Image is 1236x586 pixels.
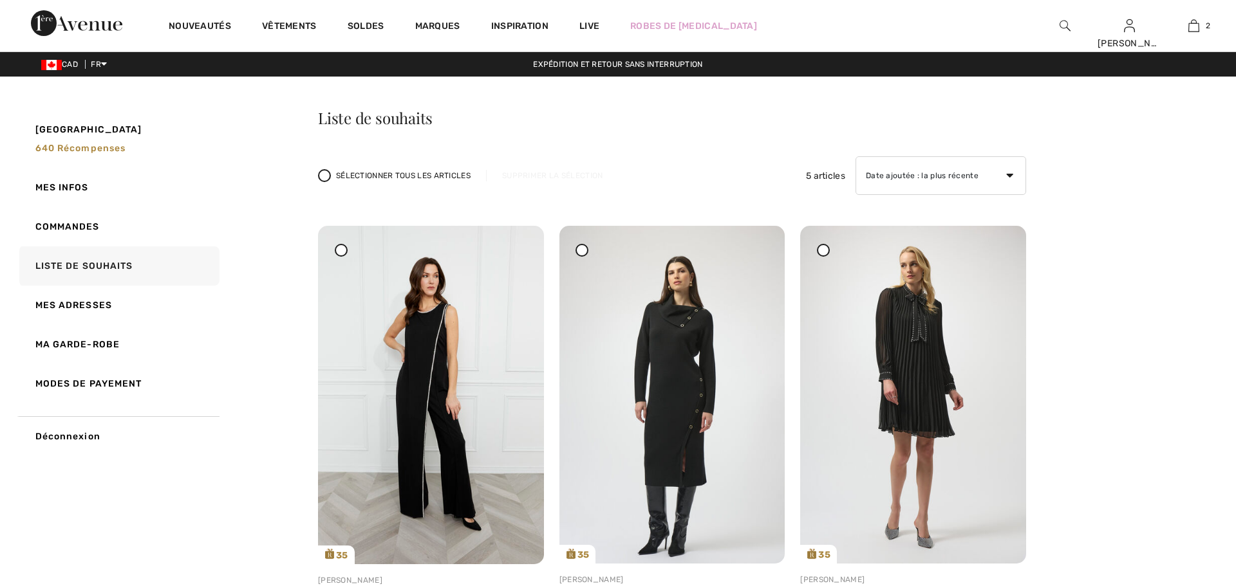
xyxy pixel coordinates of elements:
[579,19,599,33] a: Live
[1162,18,1225,33] a: 2
[17,246,220,286] a: Liste de souhaits
[35,143,126,154] span: 640 récompenses
[486,170,619,181] div: Supprimer la sélection
[318,574,544,586] div: [PERSON_NAME]
[35,123,142,136] span: [GEOGRAPHIC_DATA]
[262,21,317,34] a: Vêtements
[806,169,845,183] span: 5 articles
[41,60,62,70] img: Canadian Dollar
[17,286,220,325] a: Mes adresses
[348,21,384,34] a: Soldes
[1206,20,1210,32] span: 2
[318,110,1026,125] h3: Liste de souhaits
[17,168,220,207] a: Mes infos
[17,364,220,403] a: Modes de payement
[318,226,544,564] img: frank-lyman-dresses-jumpsuits-black_259103_5_8a71_search.jpg
[415,21,460,34] a: Marques
[336,170,471,181] span: Sélectionner tous les articles
[17,207,220,246] a: Commandes
[91,60,107,69] span: FR
[1124,19,1135,32] a: Se connecter
[1124,18,1135,33] img: Mes infos
[1060,18,1071,33] img: recherche
[559,226,785,563] a: 35
[800,574,1026,585] div: [PERSON_NAME]
[1188,18,1199,33] img: Mon panier
[630,19,757,33] a: Robes de [MEDICAL_DATA]
[41,60,83,69] span: CAD
[17,416,220,456] a: Déconnexion
[1154,547,1223,580] iframe: Ouvre un widget dans lequel vous pouvez trouver plus d’informations
[491,21,548,34] span: Inspiration
[800,226,1026,563] img: joseph-ribkoff-dresses-jumpsuits-black_254902a_2_1484_search.jpg
[31,10,122,36] img: 1ère Avenue
[559,226,785,563] img: joseph-ribkoff-dresses-jumpsuits-black_254957a_1_8392_search.jpg
[318,226,544,564] a: 35
[559,574,785,585] div: [PERSON_NAME]
[800,226,1026,563] a: 35
[1098,37,1161,50] div: [PERSON_NAME]
[169,21,231,34] a: Nouveautés
[17,325,220,364] a: Ma garde-robe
